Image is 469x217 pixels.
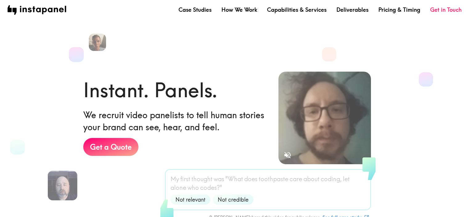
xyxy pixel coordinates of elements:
[214,196,252,203] span: Not credible
[378,6,420,14] a: Pricing & Timing
[214,175,224,183] span: was
[200,183,222,192] span: codes?"
[267,6,327,14] a: Capabilities & Services
[47,171,77,200] img: Aaron
[221,6,257,14] a: How We Work
[430,6,462,14] a: Get in Touch
[191,175,212,183] span: thought
[187,183,199,192] span: who
[7,5,66,15] img: instapanel
[303,175,319,183] span: about
[172,196,209,203] span: Not relevant
[336,6,368,14] a: Deliverables
[259,175,288,183] span: toothpaste
[171,183,186,192] span: alone
[180,175,190,183] span: first
[343,175,350,183] span: let
[83,109,269,133] h6: We recruit video panelists to tell human stories your brand can see, hear, and feel.
[171,175,179,183] span: My
[290,175,302,183] span: care
[89,34,106,51] img: Eric
[281,148,294,162] button: Sound is off
[83,76,217,104] h1: Instant. Panels.
[321,175,342,183] span: coding,
[179,6,212,14] a: Case Studies
[225,175,243,183] span: "What
[83,138,138,156] a: Get a Quote
[244,175,257,183] span: does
